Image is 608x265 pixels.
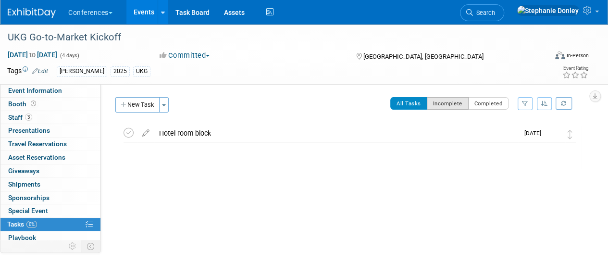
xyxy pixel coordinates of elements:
span: Special Event [8,207,48,215]
button: Completed [468,97,509,110]
span: 3 [25,114,32,121]
span: Travel Reservations [8,140,67,148]
a: edit [137,129,154,138]
div: In-Person [566,52,589,59]
span: Tasks [7,220,37,228]
span: Asset Reservations [8,153,65,161]
a: Staff3 [0,111,100,124]
button: Committed [156,50,213,61]
td: Toggle Event Tabs [81,240,101,252]
div: UKG Go-to-Market Kickoff [4,29,539,46]
span: Sponsorships [8,194,50,202]
td: Personalize Event Tab Strip [64,240,81,252]
a: Shipments [0,178,100,191]
a: Travel Reservations [0,138,100,151]
a: Refresh [556,97,572,110]
td: Tags [7,66,48,77]
a: Tasks0% [0,218,100,231]
a: Edit [32,68,48,75]
a: Search [460,4,504,21]
a: Special Event [0,204,100,217]
span: 0% [26,221,37,228]
span: Presentations [8,126,50,134]
button: All Tasks [390,97,427,110]
span: to [28,51,37,59]
a: Booth [0,98,100,111]
span: [DATE] [DATE] [7,50,58,59]
span: Booth [8,100,38,108]
span: Shipments [8,180,40,188]
div: UKG [133,66,150,76]
a: Sponsorships [0,191,100,204]
span: Search [473,9,495,16]
img: ExhibitDay [8,8,56,18]
div: [PERSON_NAME] [57,66,107,76]
span: Playbook [8,234,36,241]
div: Event Format [504,50,589,64]
img: Stephanie Donley [546,128,558,140]
img: Format-Inperson.png [555,51,565,59]
span: Staff [8,114,32,121]
a: Playbook [0,231,100,244]
a: Giveaways [0,164,100,177]
div: 2025 [111,66,130,76]
span: Booth not reserved yet [29,100,38,107]
span: [GEOGRAPHIC_DATA], [GEOGRAPHIC_DATA] [363,53,483,60]
span: Giveaways [8,167,39,175]
span: (4 days) [59,52,79,59]
div: Hotel room block [154,125,519,141]
button: New Task [115,97,160,113]
span: Event Information [8,87,62,94]
div: Event Rating [562,66,588,71]
a: Asset Reservations [0,151,100,164]
button: Incomplete [427,97,469,110]
i: Move task [568,130,572,139]
a: Event Information [0,84,100,97]
img: Stephanie Donley [517,5,579,16]
a: Presentations [0,124,100,137]
span: [DATE] [524,130,546,137]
